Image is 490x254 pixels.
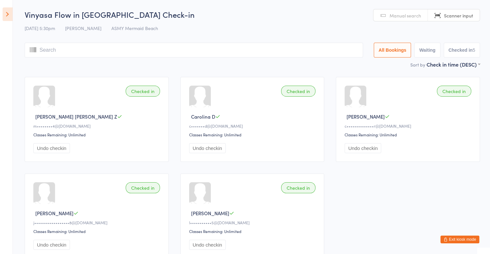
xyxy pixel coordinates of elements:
[126,182,160,193] div: Checked in
[390,12,421,19] span: Manual search
[111,25,158,31] span: ASMY Mermaid Beach
[374,43,411,58] button: All Bookings
[189,228,318,234] div: Classes Remaining: Unlimited
[33,143,70,153] button: Undo checkin
[473,48,475,53] div: 5
[347,113,385,120] span: [PERSON_NAME]
[427,61,480,68] div: Check in time (DESC)
[414,43,440,58] button: Waiting
[35,113,117,120] span: [PERSON_NAME] [PERSON_NAME] Z
[345,143,381,153] button: Undo checkin
[191,113,215,120] span: Carolina D
[126,86,160,97] div: Checked in
[440,236,479,243] button: Exit kiosk mode
[189,220,318,225] div: l•••••••••••5@[DOMAIN_NAME]
[444,43,480,58] button: Checked in5
[33,123,162,129] div: m••••••••4@[DOMAIN_NAME]
[33,228,162,234] div: Classes Remaining: Unlimited
[345,132,473,137] div: Classes Remaining: Unlimited
[189,240,226,250] button: Undo checkin
[25,25,55,31] span: [DATE] 5:30pm
[189,123,318,129] div: c•••••••d@[DOMAIN_NAME]
[33,132,162,137] div: Classes Remaining: Unlimited
[25,9,480,20] h2: Vinyasa Flow in [GEOGRAPHIC_DATA] Check-in
[35,210,74,217] span: [PERSON_NAME]
[410,61,425,68] label: Sort by
[191,210,229,217] span: [PERSON_NAME]
[189,132,318,137] div: Classes Remaining: Unlimited
[281,182,315,193] div: Checked in
[444,12,473,19] span: Scanner input
[437,86,471,97] div: Checked in
[345,123,473,129] div: c••••••••••••••r@[DOMAIN_NAME]
[281,86,315,97] div: Checked in
[65,25,101,31] span: [PERSON_NAME]
[25,43,363,58] input: Search
[33,240,70,250] button: Undo checkin
[189,143,226,153] button: Undo checkin
[33,220,162,225] div: j••••••••••••••••••8@[DOMAIN_NAME]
